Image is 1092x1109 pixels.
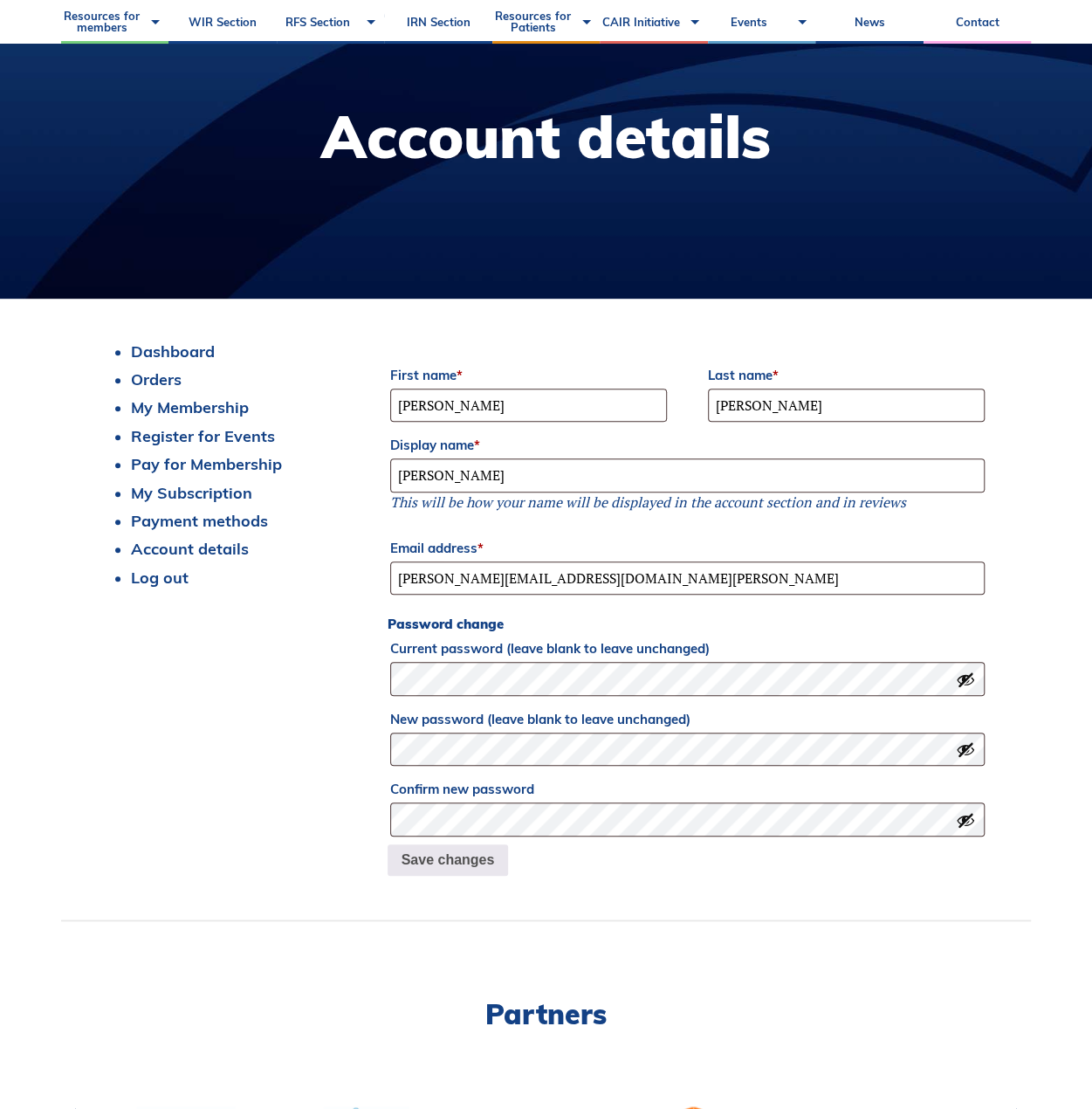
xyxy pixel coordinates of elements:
legend: Password change [388,615,504,633]
a: Log out [131,568,189,588]
a: My Subscription [131,483,252,503]
a: Orders [131,369,182,389]
a: Payment methods [131,511,268,531]
a: Dashboard [131,341,215,362]
label: New password (leave blank to leave unchanged) [390,706,985,733]
button: Show password [956,810,975,830]
label: Confirm new password [390,776,985,802]
h1: Account details [321,107,771,166]
a: Account details [131,539,249,559]
h2: Partners [61,1000,1031,1028]
em: This will be how your name will be displayed in the account section and in reviews [390,493,906,512]
a: Pay for Membership [131,454,282,474]
a: Register for Events [131,426,275,446]
label: Last name [708,362,985,389]
a: My Membership [131,397,249,417]
label: First name [390,362,667,389]
label: Display name [390,432,985,458]
button: Show password [956,740,975,759]
button: Save changes [388,844,509,876]
button: Show password [956,670,975,689]
label: Email address [390,535,985,561]
label: Current password (leave blank to leave unchanged) [390,636,985,662]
